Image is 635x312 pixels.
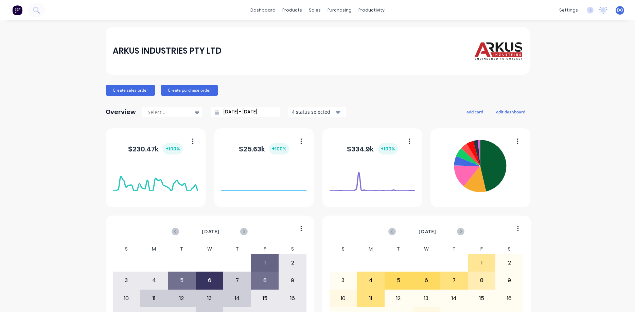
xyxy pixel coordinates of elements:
div: 5 [168,272,195,289]
div: productivity [355,5,388,15]
div: S [112,244,140,254]
div: M [357,244,385,254]
div: 5 [385,272,412,289]
div: 11 [357,290,385,307]
div: F [468,244,496,254]
div: 14 [440,290,468,307]
span: [DATE] [419,228,436,235]
div: 12 [385,290,412,307]
div: $ 230.47k [128,143,183,154]
div: T [223,244,251,254]
div: S [279,244,306,254]
div: purchasing [324,5,355,15]
div: Overview [106,105,136,119]
div: 16 [496,290,523,307]
div: 10 [330,290,357,307]
div: 10 [113,290,140,307]
div: 4 [357,272,385,289]
div: S [495,244,523,254]
div: ARKUS INDUSTRIES PTY LTD [113,44,222,58]
div: 15 [251,290,279,307]
div: 4 [141,272,168,289]
div: 7 [224,272,251,289]
button: 4 status selected [288,107,346,117]
div: + 100 % [378,143,398,154]
img: Factory [12,5,22,15]
div: + 100 % [269,143,289,154]
div: 8 [468,272,495,289]
div: 2 [496,254,523,271]
div: 7 [440,272,468,289]
div: 6 [196,272,223,289]
img: ARKUS INDUSTRIES PTY LTD [475,38,522,63]
div: 11 [141,290,168,307]
span: DO [617,7,623,13]
div: 13 [413,290,440,307]
div: F [251,244,279,254]
div: W [196,244,224,254]
div: $ 334.9k [347,143,398,154]
div: 9 [279,272,306,289]
div: 15 [468,290,495,307]
div: settings [556,5,581,15]
div: $ 25.63k [239,143,289,154]
button: Create sales order [106,85,155,96]
button: add card [462,107,488,116]
div: 12 [168,290,195,307]
div: 9 [496,272,523,289]
div: 3 [113,272,140,289]
div: products [279,5,305,15]
div: 6 [413,272,440,289]
div: 1 [468,254,495,271]
div: 2 [279,254,306,271]
div: M [140,244,168,254]
div: 4 status selected [292,108,335,115]
span: [DATE] [202,228,219,235]
div: 14 [224,290,251,307]
div: T [440,244,468,254]
div: + 100 % [163,143,183,154]
div: 8 [251,272,279,289]
button: Create purchase order [161,85,218,96]
div: T [385,244,412,254]
a: dashboard [247,5,279,15]
div: S [329,244,357,254]
div: 3 [330,272,357,289]
div: T [168,244,196,254]
div: W [412,244,440,254]
div: 1 [251,254,279,271]
div: 16 [279,290,306,307]
button: edit dashboard [492,107,530,116]
div: sales [305,5,324,15]
div: 13 [196,290,223,307]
